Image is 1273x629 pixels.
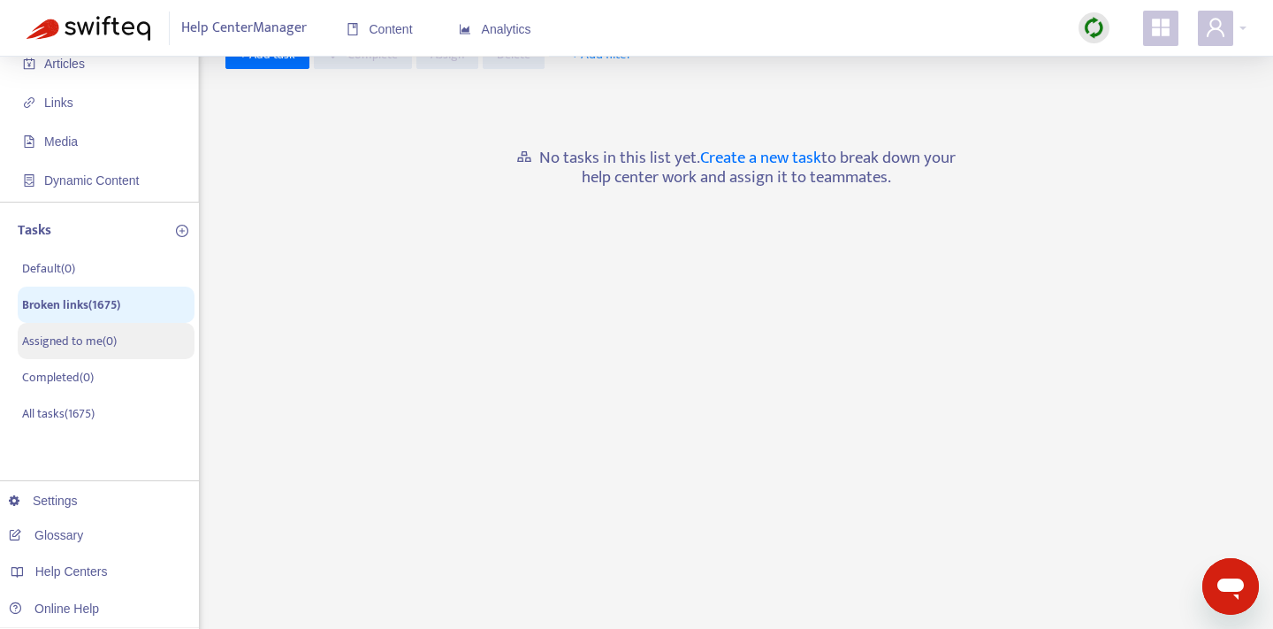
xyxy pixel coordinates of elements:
[22,295,120,314] p: Broken links ( 1675 )
[44,96,73,110] span: Links
[22,259,75,278] p: Default ( 0 )
[1083,17,1105,39] img: sync.dc5367851b00ba804db3.png
[18,220,51,242] p: Tasks
[176,225,188,237] span: plus-circle
[1202,558,1259,615] iframe: Button to launch messaging window
[23,174,35,187] span: container
[9,528,83,542] a: Glossary
[23,58,35,70] span: account-book
[700,144,821,172] a: Create a new task
[23,135,35,148] span: file-image
[22,404,95,423] p: All tasks ( 1675 )
[44,57,85,71] span: Articles
[516,149,533,165] span: gold
[9,494,78,508] a: Settings
[347,22,413,36] span: Content
[181,12,307,45] span: Help Center Manager
[22,368,94,387] p: Completed ( 0 )
[23,96,35,109] span: link
[347,23,359,35] span: book
[27,16,150,41] img: Swifteq
[22,332,117,350] p: Assigned to me ( 0 )
[571,44,632,65] span: + Add filter
[44,173,139,188] span: Dynamic Content
[515,149,957,188] h5: No tasks in this list yet. to break down your help center work and assign it to teammates.
[35,564,108,579] span: Help Centers
[459,23,471,35] span: area-chart
[44,134,78,149] span: Media
[1205,17,1226,38] span: user
[459,22,531,36] span: Analytics
[1150,17,1171,38] span: appstore
[9,602,99,616] a: Online Help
